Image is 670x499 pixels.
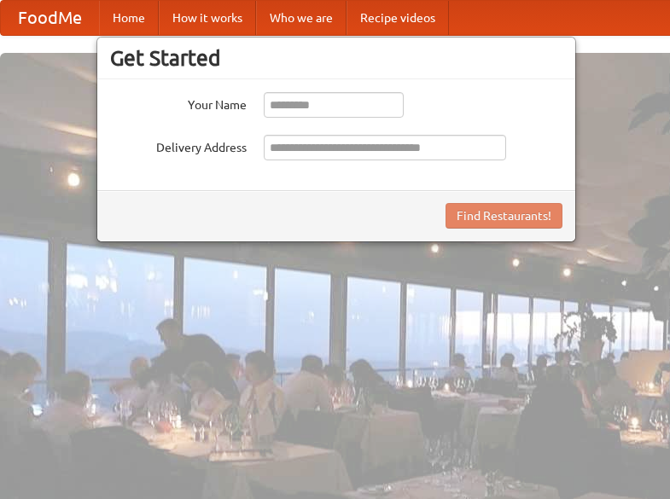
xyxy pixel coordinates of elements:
[99,1,159,35] a: Home
[110,45,562,71] h3: Get Started
[347,1,449,35] a: Recipe videos
[446,203,562,229] button: Find Restaurants!
[159,1,256,35] a: How it works
[1,1,99,35] a: FoodMe
[110,135,247,156] label: Delivery Address
[110,92,247,113] label: Your Name
[256,1,347,35] a: Who we are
